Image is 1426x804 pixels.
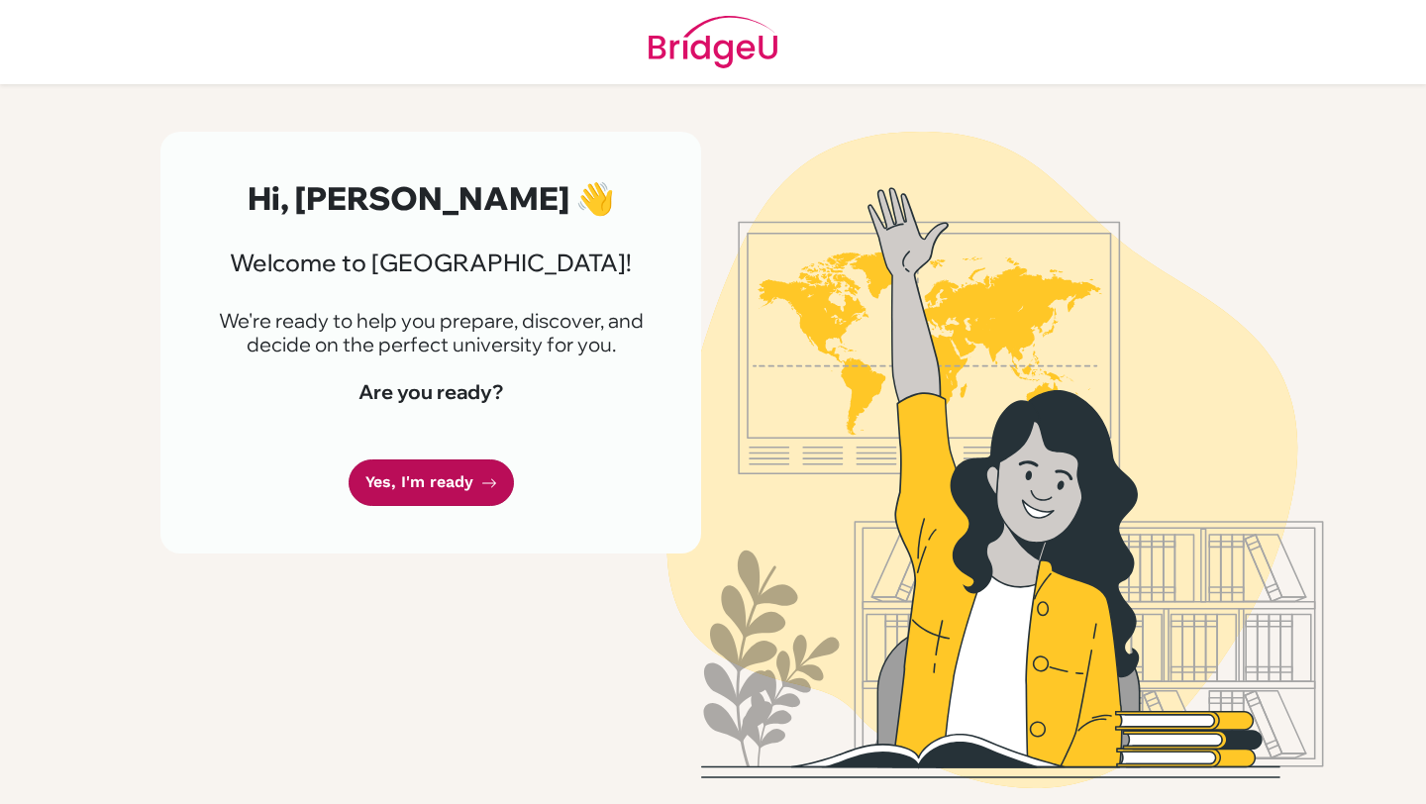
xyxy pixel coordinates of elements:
a: Yes, I'm ready [349,459,514,506]
p: We're ready to help you prepare, discover, and decide on the perfect university for you. [208,309,654,356]
h4: Are you ready? [208,380,654,404]
h2: Hi, [PERSON_NAME] 👋 [208,179,654,217]
h3: Welcome to [GEOGRAPHIC_DATA]! [208,249,654,277]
